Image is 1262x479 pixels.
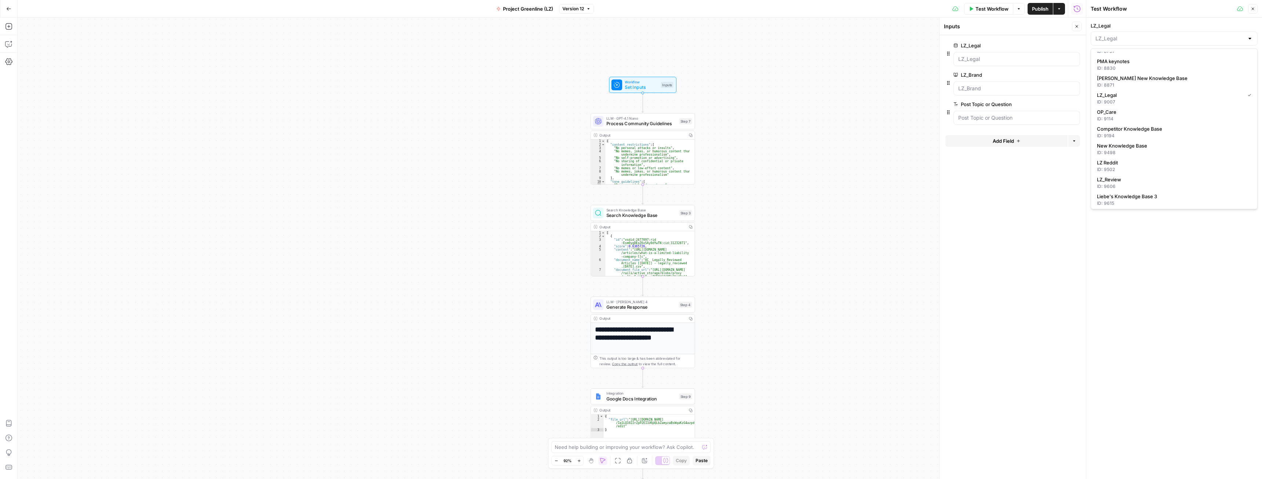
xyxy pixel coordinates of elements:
span: Toggle code folding, rows 2 through 9 [601,143,605,146]
g: Edge from start to step_7 [642,93,644,112]
div: ID: 9007 [1097,99,1251,105]
div: Step 9 [679,393,692,400]
span: LLM · GPT-4.1 Nano [606,116,676,121]
button: Copy [673,456,690,465]
button: Version 12 [559,4,594,14]
button: Add Field [945,135,1068,147]
span: Publish [1032,5,1048,12]
div: 8 [591,170,605,177]
button: Test Workflow [964,3,1013,15]
div: 2 [591,235,605,238]
input: LZ_Legal [958,55,1075,63]
g: Edge from step_7 to step_3 [642,185,644,204]
span: Paste [696,457,708,464]
span: Toggle code folding, rows 1 through 50 [601,231,605,235]
div: Search Knowledge BaseSearch Knowledge BaseStep 3Output[ { "id":"vsdid:2477097:rid :Esm0ygDEoZ6xSA... [591,205,695,276]
span: Workflow [625,79,658,85]
div: Inputs [661,82,674,88]
div: 10 [591,180,605,183]
span: Add Field [993,137,1014,145]
div: Output [599,316,684,321]
g: Edge from step_4 to step_9 [642,368,644,388]
span: New Knowledge Base [1097,142,1248,149]
label: LZ_Brand [953,71,1039,79]
div: ID: 9114 [1097,116,1251,122]
span: Liebe's Knowledge Base 3 [1097,193,1248,200]
div: 7 [591,166,605,170]
div: 1 [591,139,605,143]
span: LZ_Legal [1097,91,1242,99]
div: LLM · GPT-4.1 NanoProcess Community GuidelinesStep 7Output{ "content_restrictions":[ "No personal... [591,113,695,185]
span: Google Docs Integration [606,395,676,402]
span: Generate Response [606,304,676,310]
span: LLM · [PERSON_NAME] 4 [606,299,676,304]
span: 92% [563,458,572,464]
span: Copy [676,457,687,464]
button: Paste [693,456,711,465]
div: ID: 8871 [1097,82,1251,88]
div: Output [599,407,684,413]
div: 5 [591,156,605,160]
div: ID: 9194 [1097,133,1251,139]
span: Project Greenline (LZ) [503,5,553,12]
label: Post Topic or Question [953,101,1039,108]
span: Test Workflow [975,5,1008,12]
div: 3 [591,428,604,431]
button: Project Greenline (LZ) [492,3,558,15]
span: Search Knowledge Base [606,212,676,218]
label: LZ_Legal [953,42,1039,49]
span: Toggle code folding, rows 2 through 17 [601,235,605,238]
div: 2 [591,418,604,428]
div: ID: 9615 [1097,200,1251,207]
span: Integration [606,391,676,396]
input: LZ_Brand [958,85,1075,92]
span: Toggle code folding, rows 10 through 17 [601,180,605,183]
input: Post Topic or Question [958,114,1075,121]
div: 9 [591,177,605,180]
span: Set Inputs [625,84,658,90]
span: LZ Reddit [1097,159,1248,166]
span: PMA keynotes [1097,58,1248,65]
span: Competitor Knowledge Base [1097,125,1248,133]
div: 5 [591,248,605,258]
div: 3 [591,238,605,244]
input: LZ_Legal [1095,35,1244,42]
div: Output [599,224,684,230]
span: Version 12 [562,6,584,12]
div: 4 [591,150,605,156]
div: Inputs [944,23,1070,30]
span: OP_Care [1097,108,1248,116]
span: Toggle code folding, rows 1 through 3 [599,415,603,418]
span: Copy the output [612,362,638,366]
div: 4 [591,245,605,248]
div: Step 3 [679,210,692,216]
span: LZ_Review [1097,176,1248,183]
div: Output [599,133,684,138]
span: Search Knowledge Base [606,207,676,213]
div: IntegrationGoogle Docs IntegrationStep 9Output{ "file_url":"[URL][DOMAIN_NAME] /1q1LQ1022rZpP2EI1... [591,388,695,460]
div: 1 [591,231,605,235]
div: ID: 9498 [1097,149,1251,156]
div: WorkflowSet InputsInputs [591,77,695,93]
button: Publish [1028,3,1053,15]
div: 3 [591,146,605,149]
div: ID: 8830 [1097,65,1251,72]
label: LZ_Legal [1091,22,1258,29]
div: 6 [591,160,605,166]
div: 2 [591,143,605,146]
g: Edge from step_3 to step_4 [642,276,644,296]
div: ID: 9606 [1097,183,1251,190]
div: 1 [591,415,604,418]
div: Step 4 [679,302,692,308]
div: 7 [591,268,605,295]
div: ID: 9502 [1097,166,1251,173]
div: This output is too large & has been abbreviated for review. to view the full content. [599,356,692,366]
span: Toggle code folding, rows 1 through 61 [601,139,605,143]
img: Instagram%20post%20-%201%201.png [595,393,602,400]
div: Step 7 [679,118,692,124]
div: 11 [591,183,605,186]
span: [PERSON_NAME] New Knowledge Base [1097,75,1248,82]
span: Process Community Guidelines [606,120,676,127]
div: 6 [591,258,605,268]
